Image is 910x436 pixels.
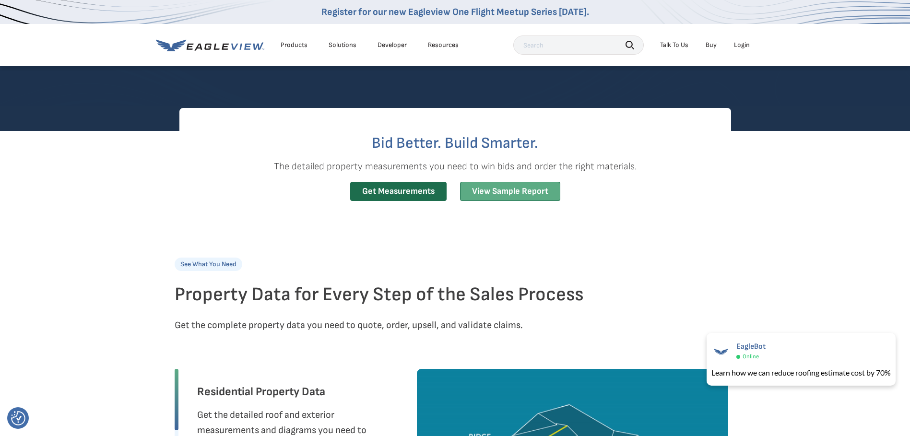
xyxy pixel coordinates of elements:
[513,35,644,55] input: Search
[660,41,688,49] div: Talk To Us
[175,258,242,271] p: See What You Need
[736,342,766,351] span: EagleBot
[734,41,750,49] div: Login
[378,41,407,49] a: Developer
[711,342,731,361] img: EagleBot
[197,384,325,400] h3: Residential Property Data
[11,411,25,425] button: Consent Preferences
[350,182,447,201] a: Get Measurements
[11,411,25,425] img: Revisit consent button
[281,41,307,49] div: Products
[460,182,560,201] a: View Sample Report
[179,136,731,151] h2: Bid Better. Build Smarter.
[175,283,736,306] h2: Property Data for Every Step of the Sales Process
[711,367,891,378] div: Learn how we can reduce roofing estimate cost by 70%
[179,159,731,174] p: The detailed property measurements you need to win bids and order the right materials.
[329,41,356,49] div: Solutions
[428,41,459,49] div: Resources
[743,353,759,360] span: Online
[175,318,736,333] p: Get the complete property data you need to quote, order, upsell, and validate claims.
[321,6,589,18] a: Register for our new Eagleview One Flight Meetup Series [DATE].
[706,41,717,49] a: Buy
